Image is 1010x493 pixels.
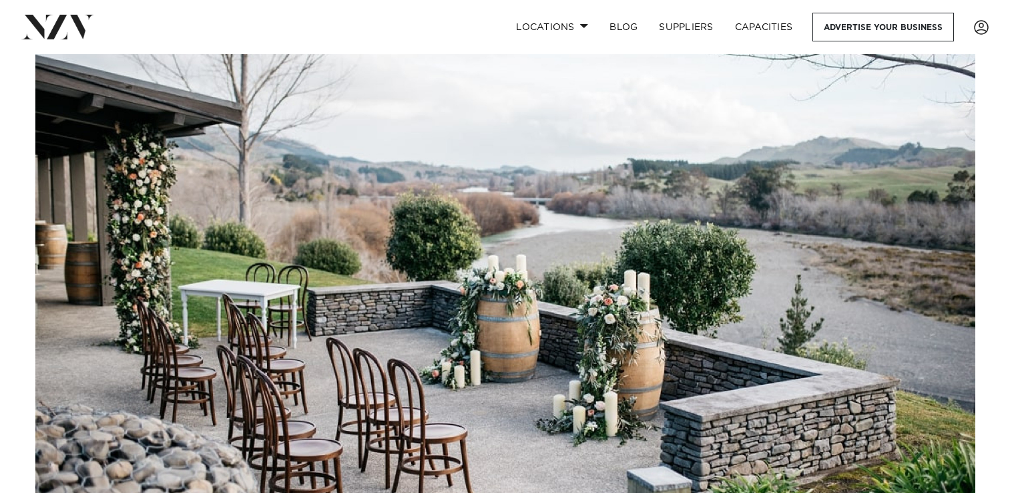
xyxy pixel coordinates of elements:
[505,13,599,41] a: Locations
[648,13,724,41] a: SUPPLIERS
[812,13,954,41] a: Advertise your business
[21,15,94,39] img: nzv-logo.png
[724,13,804,41] a: Capacities
[599,13,648,41] a: BLOG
